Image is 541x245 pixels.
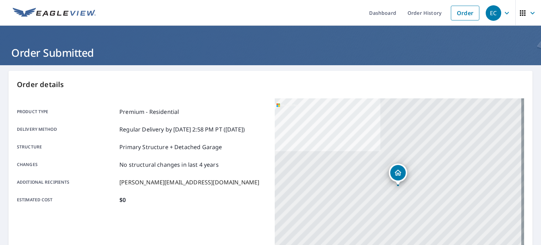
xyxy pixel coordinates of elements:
[119,108,179,116] p: Premium - Residential
[8,45,533,60] h1: Order Submitted
[17,178,117,186] p: Additional recipients
[119,160,219,169] p: No structural changes in last 4 years
[119,143,222,151] p: Primary Structure + Detached Garage
[13,8,96,18] img: EV Logo
[17,108,117,116] p: Product type
[119,178,259,186] p: [PERSON_NAME][EMAIL_ADDRESS][DOMAIN_NAME]
[119,196,126,204] p: $0
[451,6,479,20] a: Order
[17,79,524,90] p: Order details
[17,160,117,169] p: Changes
[486,5,501,21] div: EC
[119,125,245,134] p: Regular Delivery by [DATE] 2:58 PM PT ([DATE])
[17,196,117,204] p: Estimated cost
[17,125,117,134] p: Delivery method
[389,164,407,185] div: Dropped pin, building 1, Residential property, 3411 Sequoia Ln Melissa, TX 75454
[17,143,117,151] p: Structure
